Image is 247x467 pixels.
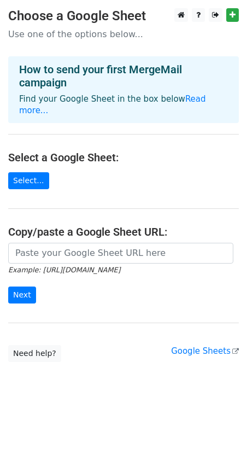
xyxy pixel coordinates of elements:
a: Select... [8,172,49,189]
a: Google Sheets [171,346,239,356]
h4: Copy/paste a Google Sheet URL: [8,225,239,238]
h3: Choose a Google Sheet [8,8,239,24]
p: Find your Google Sheet in the box below [19,94,228,116]
a: Read more... [19,94,206,115]
input: Next [8,287,36,303]
h4: How to send your first MergeMail campaign [19,63,228,89]
small: Example: [URL][DOMAIN_NAME] [8,266,120,274]
input: Paste your Google Sheet URL here [8,243,233,264]
a: Need help? [8,345,61,362]
p: Use one of the options below... [8,28,239,40]
h4: Select a Google Sheet: [8,151,239,164]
